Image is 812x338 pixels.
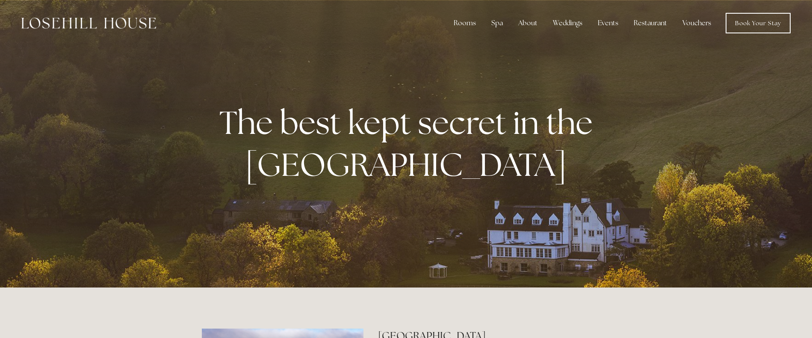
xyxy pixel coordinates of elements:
[484,15,510,32] div: Spa
[591,15,625,32] div: Events
[511,15,544,32] div: About
[546,15,589,32] div: Weddings
[627,15,674,32] div: Restaurant
[219,101,599,185] strong: The best kept secret in the [GEOGRAPHIC_DATA]
[21,18,156,29] img: Losehill House
[447,15,483,32] div: Rooms
[726,13,791,33] a: Book Your Stay
[676,15,718,32] a: Vouchers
